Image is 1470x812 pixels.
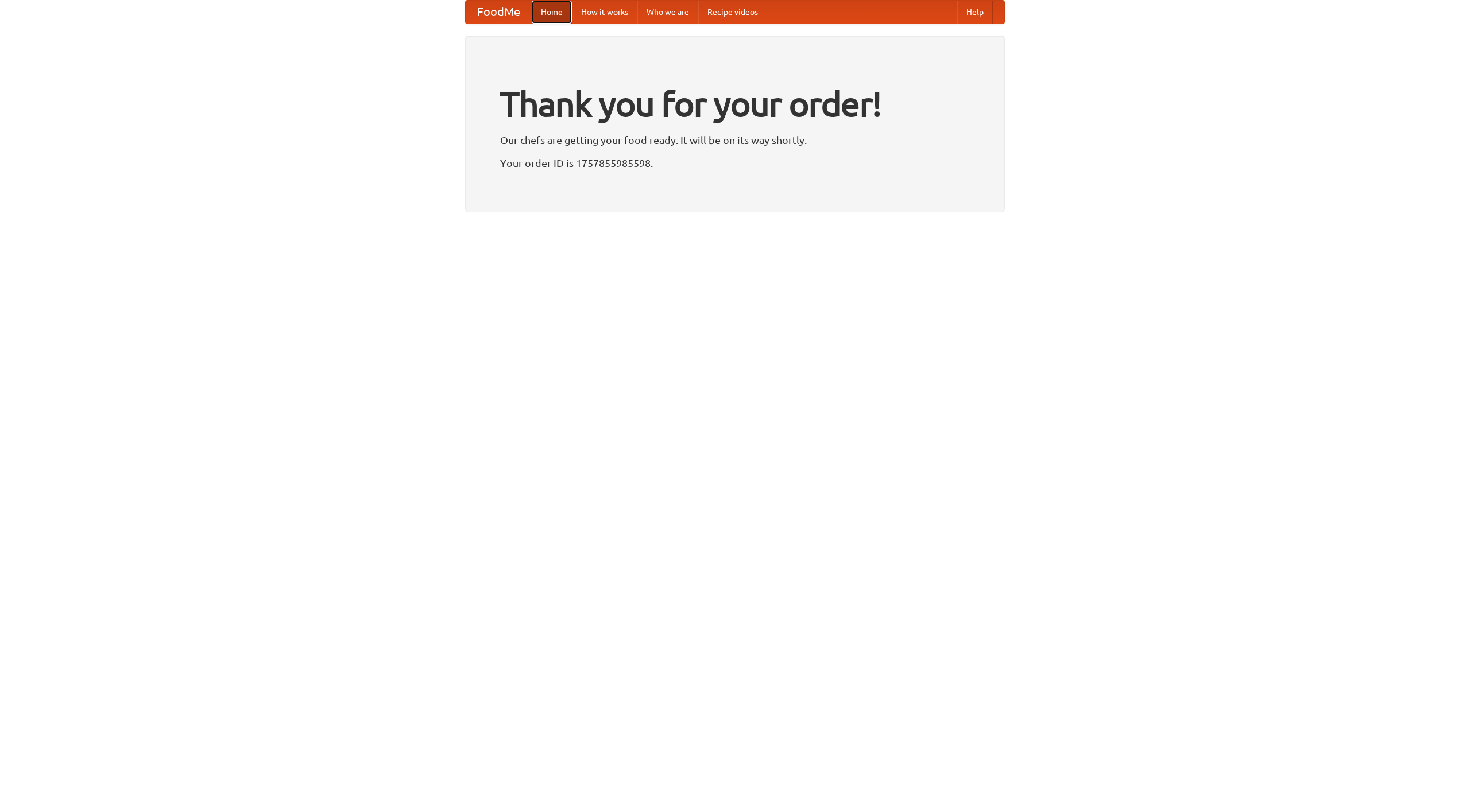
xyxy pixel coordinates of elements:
[500,131,970,149] p: Our chefs are getting your food ready. It will be on its way shortly.
[957,1,993,24] a: Help
[698,1,767,24] a: Recipe videos
[466,1,532,24] a: FoodMe
[532,1,572,24] a: Home
[637,1,698,24] a: Who we are
[500,154,970,172] p: Your order ID is 1757855985598.
[572,1,637,24] a: How it works
[500,76,970,131] h1: Thank you for your order!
